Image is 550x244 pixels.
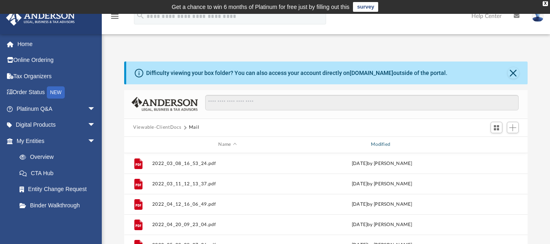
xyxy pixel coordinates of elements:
i: menu [110,11,120,21]
a: CTA Hub [11,165,108,181]
a: Digital Productsarrow_drop_down [6,117,108,133]
button: Close [508,67,519,79]
a: Overview [11,149,108,165]
div: [DATE] by [PERSON_NAME] [307,160,458,167]
div: [DATE] by [PERSON_NAME] [307,180,458,187]
div: NEW [47,86,65,99]
div: [DATE] by [PERSON_NAME] [307,200,458,208]
a: Tax Organizers [6,68,108,84]
button: 2022_03_08_16_53_24.pdf [152,160,303,166]
a: Entity Change Request [11,181,108,198]
div: Name [152,141,303,148]
img: User Pic [532,10,544,22]
div: Get a chance to win 6 months of Platinum for free just by filling out this [172,2,350,12]
div: Modified [306,141,457,148]
button: 2022_04_20_09_23_04.pdf [152,222,303,227]
div: close [543,1,548,6]
input: Search files and folders [205,95,519,110]
span: arrow_drop_down [88,117,104,134]
button: Switch to Grid View [491,122,503,133]
div: id [128,141,148,148]
button: Add [507,122,519,133]
span: arrow_drop_down [88,133,104,149]
div: [DATE] by [PERSON_NAME] [307,221,458,228]
div: Difficulty viewing your box folder? You can also access your account directly on outside of the p... [146,69,447,77]
div: id [461,141,518,148]
a: Home [6,36,108,52]
span: arrow_drop_down [88,101,104,117]
button: Mail [189,124,199,131]
i: search [136,11,145,20]
a: Order StatusNEW [6,84,108,101]
a: Online Ordering [6,52,108,68]
a: survey [353,2,378,12]
a: Binder Walkthrough [11,197,108,213]
a: [DOMAIN_NAME] [350,70,393,76]
button: Viewable-ClientDocs [133,124,181,131]
a: Platinum Q&Aarrow_drop_down [6,101,108,117]
button: 2022_04_12_16_06_49.pdf [152,201,303,207]
a: My Blueprint [11,213,104,230]
a: menu [110,15,120,21]
img: Anderson Advisors Platinum Portal [4,10,77,26]
a: My Entitiesarrow_drop_down [6,133,108,149]
button: 2022_03_11_12_13_37.pdf [152,181,303,186]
